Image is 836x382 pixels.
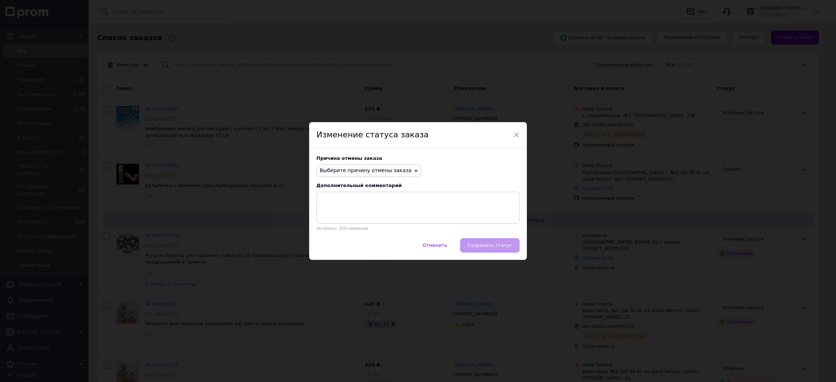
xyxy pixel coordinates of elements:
[320,167,411,173] span: Выберите причину отмены заказа
[316,226,520,231] p: Осталось: 250 символов
[513,129,520,141] span: ×
[415,238,455,253] button: Отменить
[316,183,520,188] div: Дополнительный комментарий
[309,122,527,148] div: Изменение статуса заказа
[316,155,520,161] div: Причина отмены заказа
[423,242,447,248] span: Отменить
